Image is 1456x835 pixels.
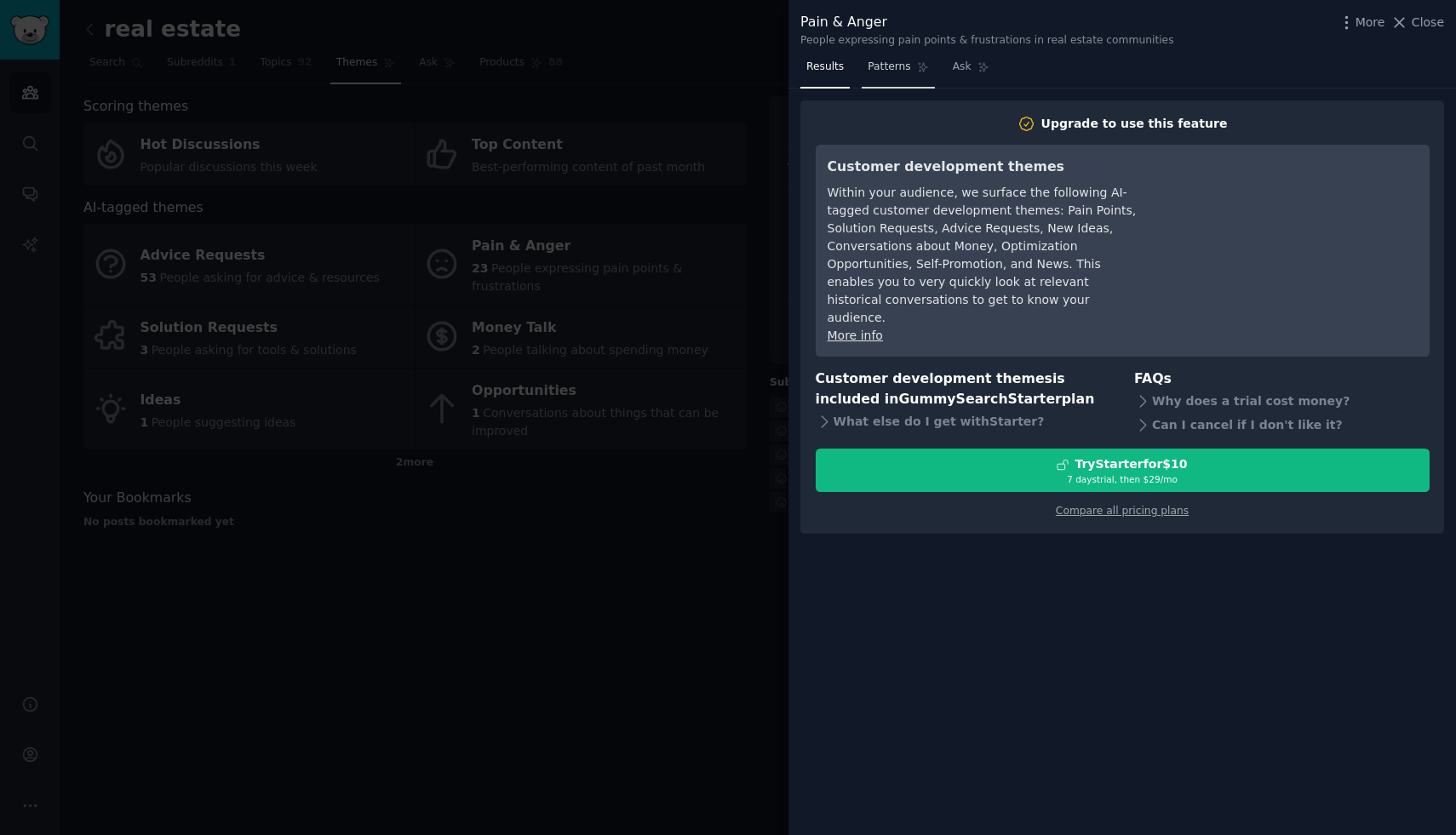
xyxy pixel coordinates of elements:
h3: Customer development themes is included in plan [816,369,1111,410]
div: Try Starter for $10 [1075,455,1187,473]
span: GummySearch Starter [898,391,1061,407]
a: Patterns [862,54,934,89]
a: Results [800,54,850,89]
span: Close [1412,14,1444,31]
span: Patterns [868,60,910,75]
a: Compare all pricing plans [1056,505,1189,517]
div: Upgrade to use this feature [1041,115,1228,133]
div: Why does a trial cost money? [1134,389,1430,413]
h3: FAQs [1134,369,1430,390]
span: Ask [953,60,972,75]
div: People expressing pain points & frustrations in real estate communities [800,33,1174,49]
span: Results [806,60,844,75]
button: TryStarterfor$107 daystrial, then $29/mo [816,449,1430,492]
button: More [1338,14,1385,31]
h3: Customer development themes [828,157,1138,178]
iframe: YouTube video player [1162,157,1418,284]
a: Ask [947,54,995,89]
div: Can I cancel if I don't like it? [1134,413,1430,437]
button: Close [1390,14,1444,31]
div: What else do I get with Starter ? [816,410,1111,434]
div: 7 days trial, then $ 29 /mo [817,473,1429,485]
span: More [1356,14,1385,31]
div: Pain & Anger [800,12,1174,33]
div: Within your audience, we surface the following AI-tagged customer development themes: Pain Points... [828,184,1138,327]
a: More info [828,329,883,342]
